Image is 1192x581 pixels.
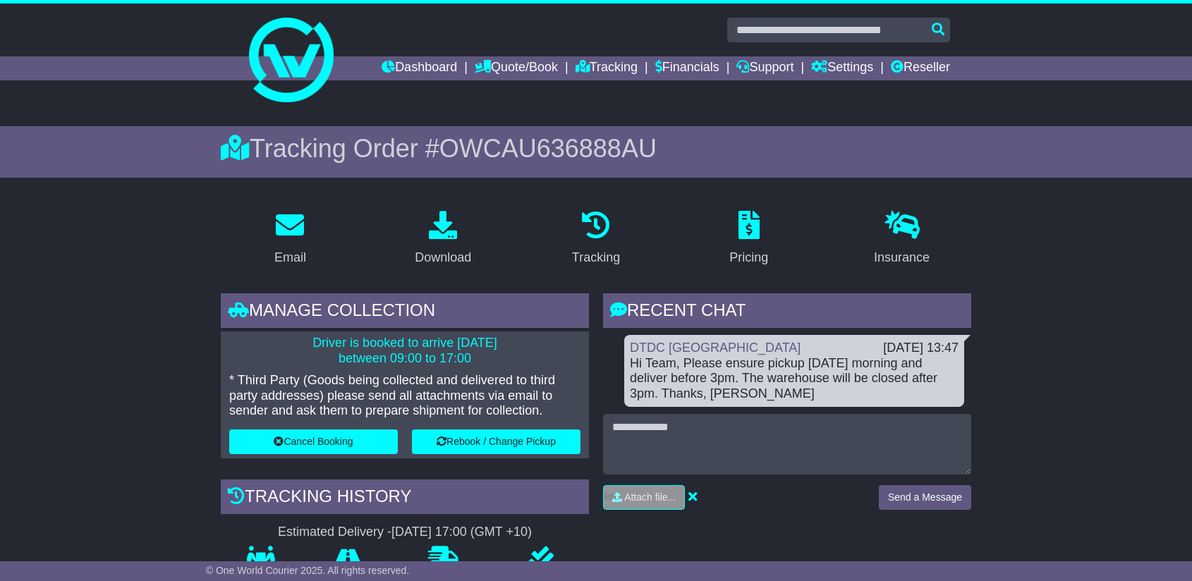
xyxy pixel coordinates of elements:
a: Quote/Book [475,56,558,80]
div: Tracking Order # [221,133,971,164]
p: * Third Party (Goods being collected and delivered to third party addresses) please send all atta... [229,373,580,419]
div: Download [415,248,471,267]
div: Email [274,248,306,267]
div: Hi Team, Please ensure pickup [DATE] morning and deliver before 3pm. The warehouse will be closed... [630,356,959,402]
div: RECENT CHAT [603,293,971,331]
a: Settings [811,56,873,80]
a: Dashboard [382,56,457,80]
div: Pricing [729,248,768,267]
a: Email [265,206,315,272]
div: Estimated Delivery - [221,525,589,540]
div: [DATE] 13:47 [883,341,959,356]
span: © One World Courier 2025. All rights reserved. [206,565,410,576]
a: Insurance [865,206,939,272]
div: Tracking [572,248,620,267]
a: Reseller [891,56,950,80]
a: Support [736,56,793,80]
div: Insurance [874,248,930,267]
button: Cancel Booking [229,429,398,454]
div: Manage collection [221,293,589,331]
a: Pricing [720,206,777,272]
a: Tracking [563,206,629,272]
div: [DATE] 17:00 (GMT +10) [391,525,532,540]
span: OWCAU636888AU [439,134,657,163]
button: Rebook / Change Pickup [412,429,580,454]
a: Tracking [576,56,638,80]
a: Download [406,206,480,272]
button: Send a Message [879,485,971,510]
p: Driver is booked to arrive [DATE] between 09:00 to 17:00 [229,336,580,366]
div: Tracking history [221,479,589,518]
a: Financials [655,56,719,80]
a: DTDC [GEOGRAPHIC_DATA] [630,341,801,355]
